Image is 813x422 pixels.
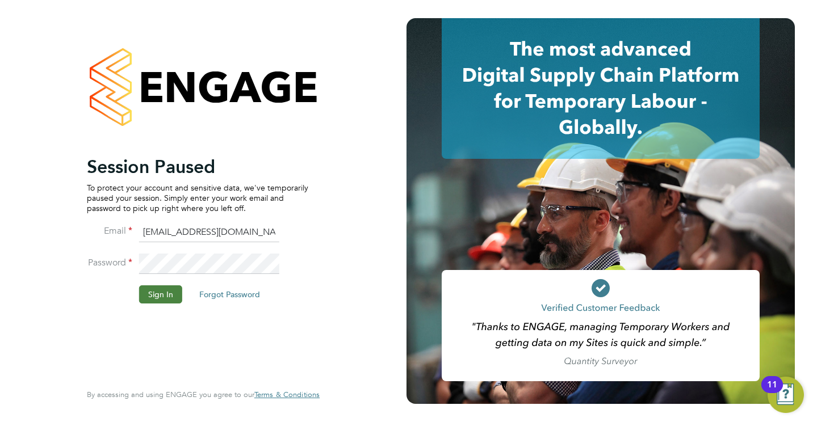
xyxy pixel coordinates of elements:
button: Forgot Password [190,285,269,303]
button: Sign In [139,285,182,303]
h2: Session Paused [87,155,308,178]
label: Password [87,257,132,269]
a: Terms & Conditions [254,390,320,399]
span: By accessing and using ENGAGE you agree to our [87,390,320,399]
input: Enter your work email... [139,222,279,243]
div: 11 [767,385,777,399]
p: To protect your account and sensitive data, we've temporarily paused your session. Simply enter y... [87,183,308,214]
button: Open Resource Center, 11 new notifications [768,377,804,413]
label: Email [87,225,132,237]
